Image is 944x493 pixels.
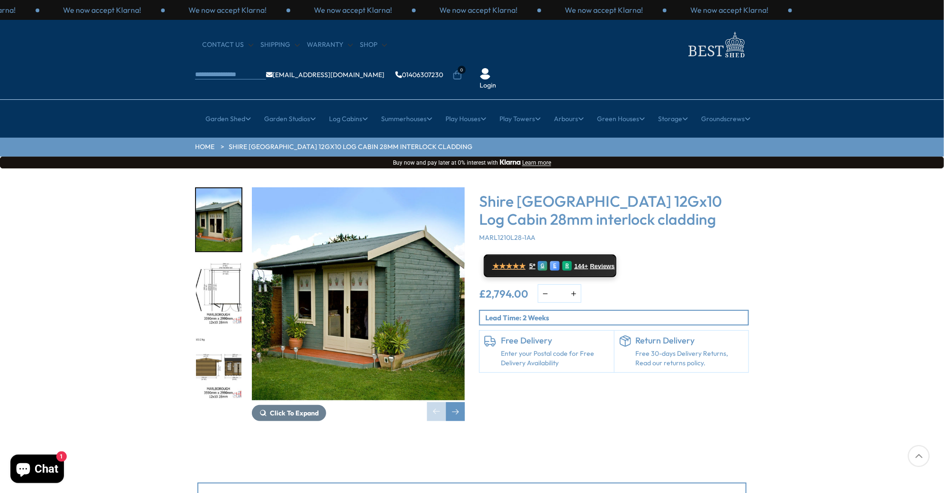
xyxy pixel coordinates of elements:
img: Shire Marlborough 12Gx10 Log Cabin 28mm interlock cladding - Best Shed [252,187,465,400]
a: HOME [195,142,214,152]
a: Play Houses [445,107,486,131]
a: Garden Shed [205,107,251,131]
a: Groundscrews [701,107,750,131]
a: Warranty [307,40,353,50]
a: Storage [658,107,688,131]
p: Lead Time: 2 Weeks [485,313,748,323]
div: 3 / 3 [290,5,416,15]
span: Click To Expand [270,409,319,417]
div: Previous slide [427,402,446,421]
div: 1 / 16 [252,187,465,421]
a: Green Houses [597,107,645,131]
div: 2 / 16 [195,262,242,326]
a: Log Cabins [329,107,368,131]
p: We now accept Klarna! [63,5,141,15]
a: Arbours [554,107,584,131]
div: 3 / 16 [195,335,242,400]
a: CONTACT US [202,40,253,50]
span: 144+ [574,263,588,270]
ins: £2,794.00 [479,289,528,299]
p: We now accept Klarna! [314,5,392,15]
h6: Return Delivery [636,335,744,346]
div: R [562,261,572,271]
img: User Icon [480,68,491,79]
img: logo [683,29,749,60]
a: 0 [453,70,462,80]
div: Next slide [446,402,465,421]
span: MARL1210L28-1AA [479,233,535,242]
span: Reviews [590,263,615,270]
a: Summerhouses [381,107,432,131]
p: We now accept Klarna! [188,5,267,15]
p: We now accept Klarna! [439,5,517,15]
img: 12x10MarlboroughSTDFLOORPLANMMFT28mmTEMP_dcc92798-60a6-423a-957c-a89463604aa4_200x200.jpg [196,263,241,326]
div: 2 / 3 [165,5,290,15]
img: 12x10MarlboroughSTDELEVATIONSMMFT28mmTEMP_56476c18-d6f5-457f-ac15-447675c32051_200x200.jpg [196,336,241,399]
div: 2 / 3 [541,5,667,15]
a: [EMAIL_ADDRESS][DOMAIN_NAME] [266,71,384,78]
a: ★★★★★ 5* G E R 144+ Reviews [484,255,616,277]
a: Garden Studios [264,107,316,131]
div: G [538,261,547,271]
span: ★★★★★ [492,262,525,271]
h6: Free Delivery [501,335,609,346]
a: Play Towers [499,107,541,131]
div: 1 / 16 [195,187,242,252]
p: We now accept Klarna! [690,5,768,15]
div: 3 / 3 [667,5,792,15]
img: Marlborough_7_3123f303-0f06-4683-a69a-de8e16965eae_200x200.jpg [196,188,241,251]
a: Login [480,81,496,90]
div: 1 / 3 [39,5,165,15]
p: Free 30-days Delivery Returns, Read our returns policy. [636,349,744,368]
a: Enter your Postal code for Free Delivery Availability [501,349,609,368]
span: 0 [458,66,466,74]
a: 01406307230 [395,71,443,78]
inbox-online-store-chat: Shopify online store chat [8,455,67,485]
a: Shipping [260,40,300,50]
div: 1 / 3 [416,5,541,15]
p: We now accept Klarna! [565,5,643,15]
a: Shire [GEOGRAPHIC_DATA] 12Gx10 Log Cabin 28mm interlock cladding [229,142,472,152]
a: Shop [360,40,387,50]
h3: Shire [GEOGRAPHIC_DATA] 12Gx10 Log Cabin 28mm interlock cladding [479,192,749,229]
div: E [550,261,560,271]
button: Click To Expand [252,405,326,421]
